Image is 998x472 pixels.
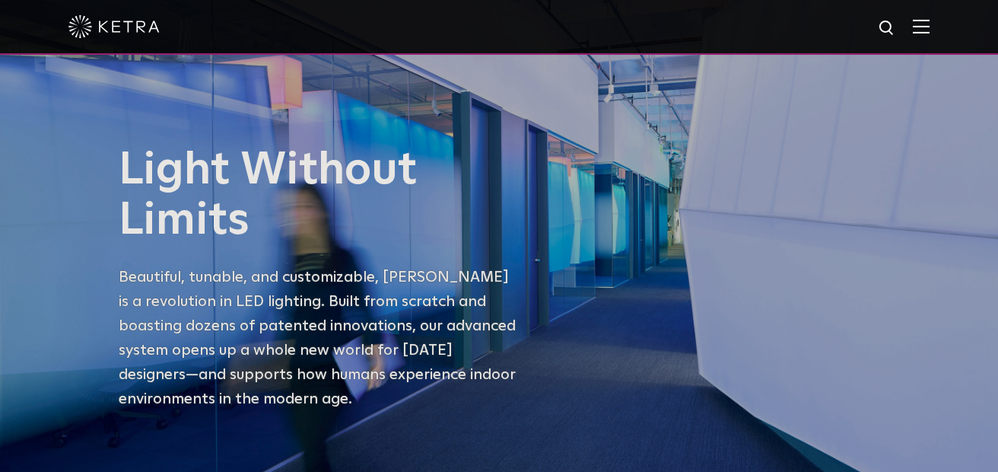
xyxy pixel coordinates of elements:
[119,145,522,246] h1: Light Without Limits
[119,367,516,407] span: —and supports how humans experience indoor environments in the modern age.
[119,265,522,411] p: Beautiful, tunable, and customizable, [PERSON_NAME] is a revolution in LED lighting. Built from s...
[68,15,160,38] img: ketra-logo-2019-white
[878,19,897,38] img: search icon
[913,19,930,33] img: Hamburger%20Nav.svg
